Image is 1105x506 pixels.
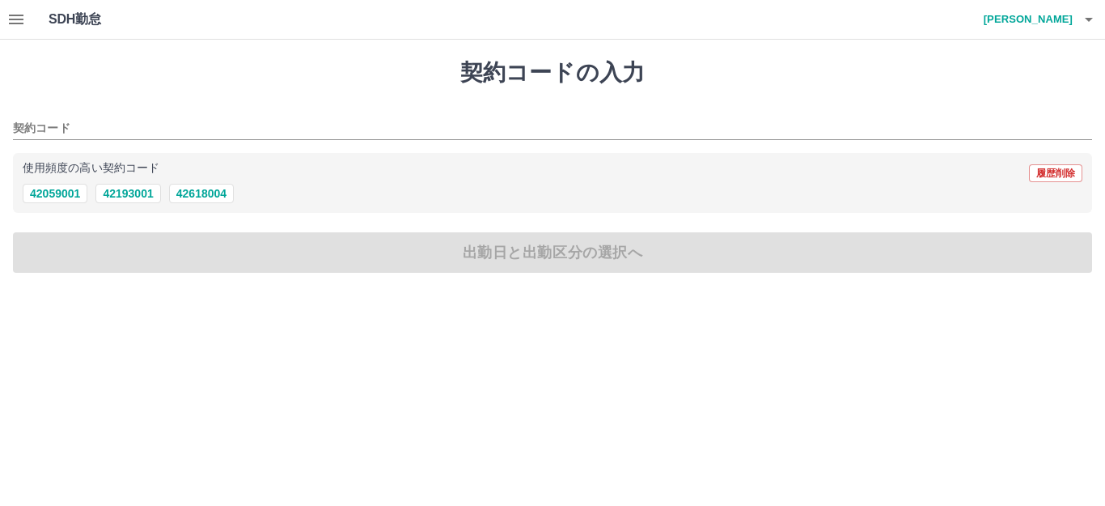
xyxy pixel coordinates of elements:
[23,184,87,203] button: 42059001
[1029,164,1082,182] button: 履歴削除
[23,163,159,174] p: 使用頻度の高い契約コード
[13,59,1092,87] h1: 契約コードの入力
[95,184,160,203] button: 42193001
[169,184,234,203] button: 42618004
